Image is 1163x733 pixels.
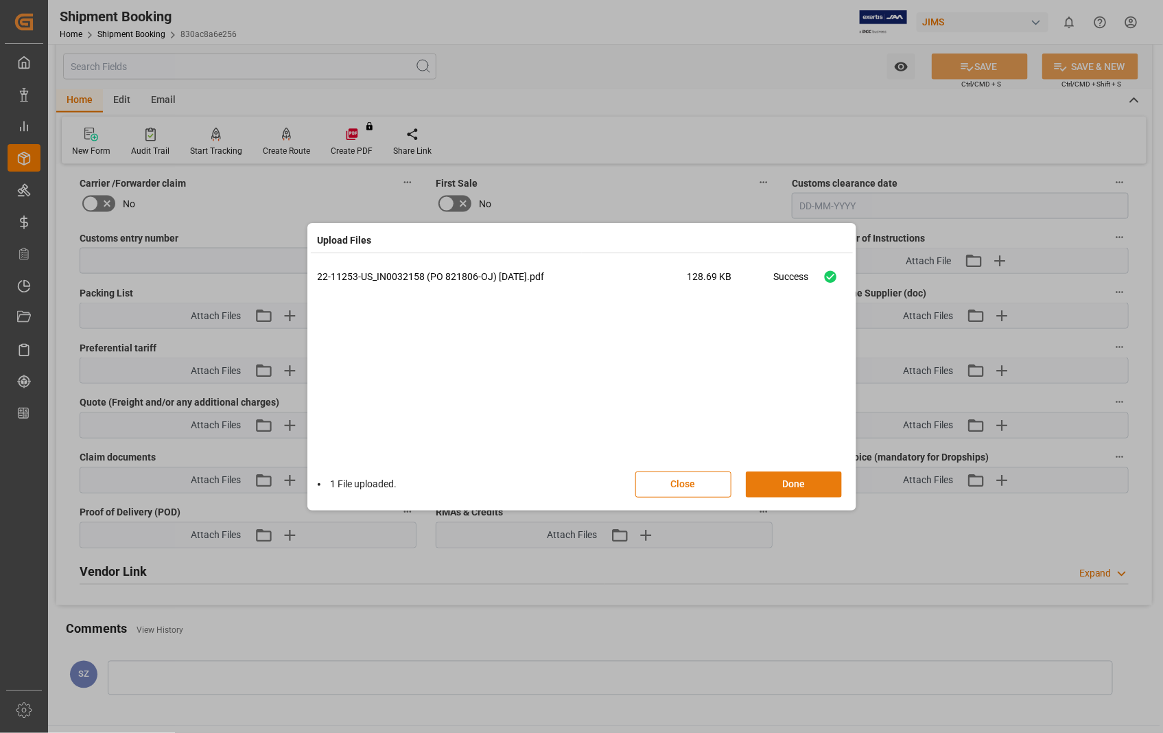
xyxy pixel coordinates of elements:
[688,270,774,294] span: 128.69 KB
[318,477,397,491] li: 1 File uploaded.
[318,233,372,248] h4: Upload Files
[746,472,842,498] button: Done
[774,270,809,294] div: Success
[635,472,731,498] button: Close
[318,270,688,284] p: 22-11253-US_IN0032158 (PO 821806-OJ) [DATE].pdf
